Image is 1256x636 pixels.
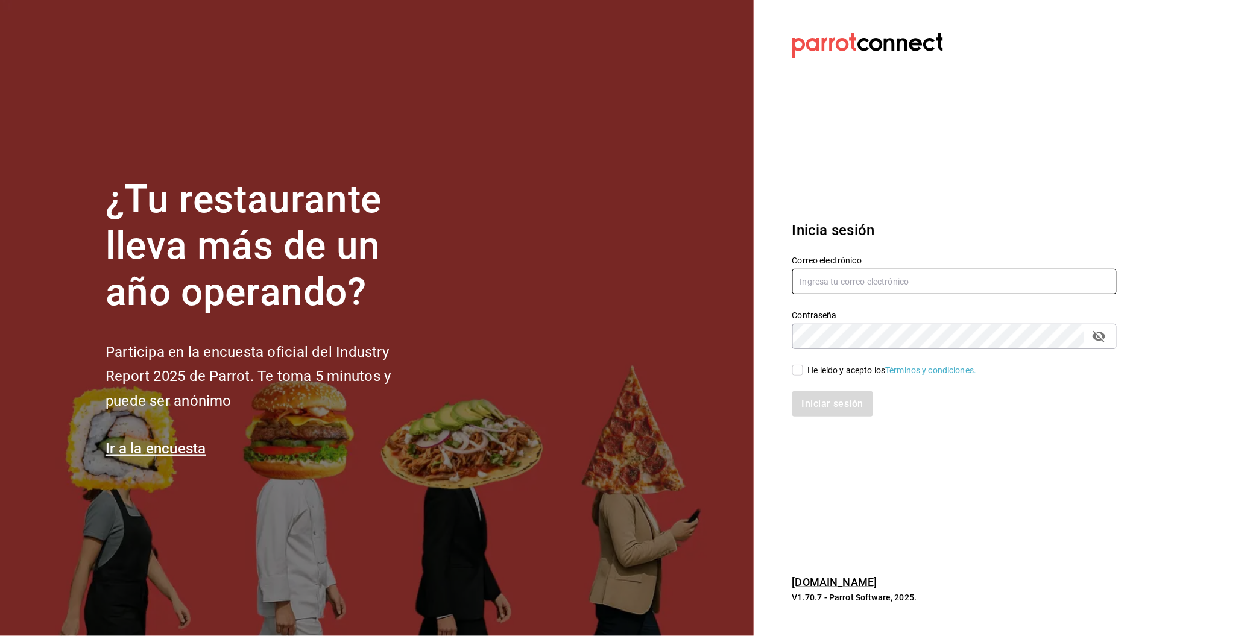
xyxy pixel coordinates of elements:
[106,340,431,414] h2: Participa en la encuesta oficial del Industry Report 2025 de Parrot. Te toma 5 minutos y puede se...
[792,591,1117,603] p: V1.70.7 - Parrot Software, 2025.
[792,257,1117,265] label: Correo electrónico
[792,269,1117,294] input: Ingresa tu correo electrónico
[808,364,977,377] div: He leído y acepto los
[792,576,877,588] a: [DOMAIN_NAME]
[106,177,431,315] h1: ¿Tu restaurante lleva más de un año operando?
[886,365,977,375] a: Términos y condiciones.
[792,312,1117,320] label: Contraseña
[1089,326,1109,347] button: passwordField
[792,219,1117,241] h3: Inicia sesión
[106,440,206,457] a: Ir a la encuesta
